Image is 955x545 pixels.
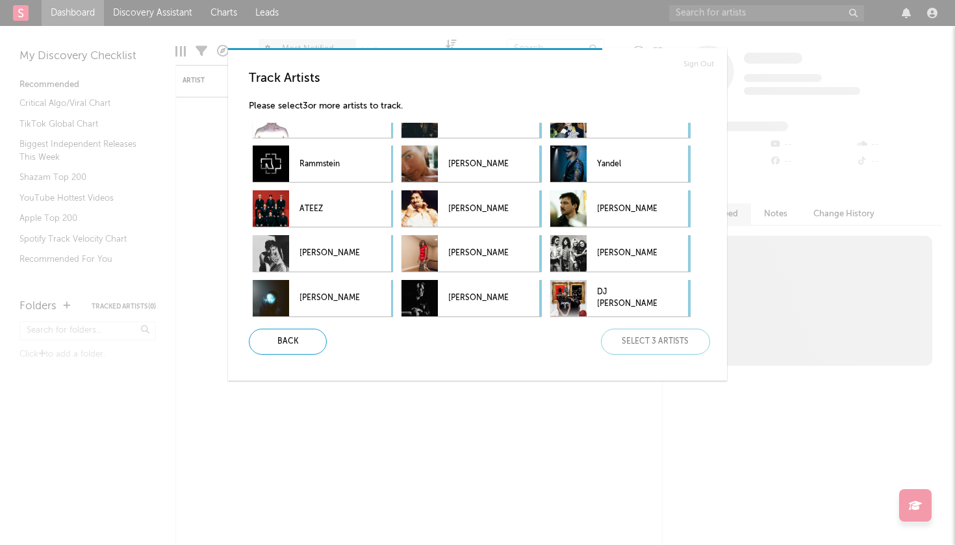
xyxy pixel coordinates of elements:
[550,235,691,272] div: [PERSON_NAME]
[401,190,542,227] div: [PERSON_NAME]
[448,194,508,223] p: [PERSON_NAME]
[401,146,542,182] div: [PERSON_NAME]
[448,149,508,179] p: [PERSON_NAME]
[299,194,359,223] p: ATEEZ
[401,235,542,272] div: [PERSON_NAME]
[249,99,717,114] p: Please select 3 or more artists to track.
[249,329,327,355] div: Back
[299,149,359,179] p: Rammstein
[253,146,393,182] div: Rammstein
[683,57,714,72] a: Sign Out
[597,194,657,223] p: [PERSON_NAME]
[550,280,691,316] div: DJ [PERSON_NAME]
[299,284,359,313] p: [PERSON_NAME]
[253,235,393,272] div: [PERSON_NAME]
[253,190,393,227] div: ATEEZ
[401,280,542,316] div: [PERSON_NAME]
[299,239,359,268] p: [PERSON_NAME]
[249,71,717,86] h3: Track Artists
[550,146,691,182] div: Yandel
[253,280,393,316] div: [PERSON_NAME]
[448,239,508,268] p: [PERSON_NAME]
[597,239,657,268] p: [PERSON_NAME]
[448,284,508,313] p: [PERSON_NAME]
[597,149,657,179] p: Yandel
[597,284,657,313] p: DJ [PERSON_NAME]
[550,190,691,227] div: [PERSON_NAME]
